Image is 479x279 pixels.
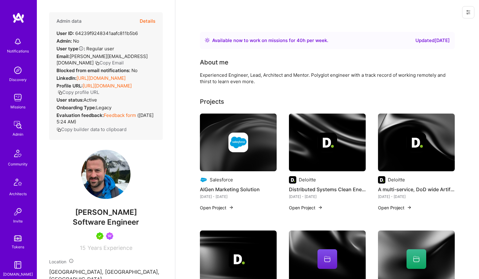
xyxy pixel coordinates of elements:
[378,204,412,211] button: Open Project
[289,176,296,184] img: Company logo
[88,245,132,251] span: Years Experience
[56,97,84,103] strong: User status:
[76,75,126,81] a: [URL][DOMAIN_NAME]
[12,206,24,218] img: Invite
[212,37,328,44] div: Available now to work on missions for h per week .
[9,76,27,83] div: Discovery
[317,133,337,152] img: Company logo
[140,12,155,30] button: Details
[56,67,138,74] div: No
[210,176,233,183] div: Salesforce
[9,191,27,197] div: Architects
[12,119,24,131] img: admin teamwork
[96,232,103,240] img: A.Teamer in Residence
[200,185,277,193] h4: AIGen Marketing Solution
[7,48,29,54] div: Notifications
[200,97,224,106] div: Projects
[12,12,25,23] img: logo
[200,193,277,200] div: [DATE] - [DATE]
[3,271,33,277] div: [DOMAIN_NAME]
[49,208,163,217] span: [PERSON_NAME]
[415,37,450,44] div: Updated [DATE]
[229,205,234,210] img: arrow-right
[106,232,113,240] img: Been on Mission
[12,259,24,271] img: guide book
[200,72,446,85] div: Experienced Engineer, Lead, Architect and Mentor. Polyglot engineer with a track record of workin...
[289,193,366,200] div: [DATE] - [DATE]
[10,176,25,191] img: Architects
[378,176,385,184] img: Company logo
[96,105,111,110] span: legacy
[56,68,131,73] strong: Blocked from email notifications:
[14,235,21,241] img: tokens
[8,161,28,167] div: Community
[56,38,72,44] strong: Admin:
[10,146,25,161] img: Community
[299,176,316,183] div: Deloitte
[56,30,74,36] strong: User ID:
[13,131,23,138] div: Admin
[58,90,62,95] i: icon Copy
[12,244,24,250] div: Tokens
[12,91,24,104] img: teamwork
[95,61,99,65] i: icon Copy
[80,245,86,251] span: 15
[56,45,114,52] div: Regular user
[56,126,127,133] button: Copy builder data to clipboard
[13,218,23,224] div: Invite
[56,83,83,89] strong: Profile URL:
[56,53,70,59] strong: Email:
[205,38,210,43] img: Availability
[289,204,323,211] button: Open Project
[84,97,97,103] span: Active
[228,133,248,152] img: Company logo
[83,83,132,89] a: [URL][DOMAIN_NAME]
[378,193,455,200] div: [DATE] - [DATE]
[297,37,303,43] span: 40
[56,38,79,44] div: No
[73,218,139,227] span: Software Engineer
[378,185,455,193] h4: A multi-service, DoD wide Artificial Intelligence platform
[49,258,163,265] div: Location
[81,150,130,199] img: User Avatar
[104,112,136,118] a: Feedback form
[56,112,104,118] strong: Evaluation feedback:
[388,176,405,183] div: Deloitte
[200,204,234,211] button: Open Project
[200,176,207,184] img: Company logo
[56,112,155,125] div: ( [DATE] 5:24 AM )
[407,205,412,210] img: arrow-right
[56,30,138,37] div: 64239f9248341aafc811b5b6
[58,89,99,95] button: Copy profile URL
[95,60,124,66] button: Copy Email
[56,127,61,132] i: icon Copy
[289,185,366,193] h4: Distributed Systems Clean Energy
[10,104,25,110] div: Missions
[228,249,248,269] img: Company logo
[318,205,323,210] img: arrow-right
[56,53,148,66] span: [PERSON_NAME][EMAIL_ADDRESS][DOMAIN_NAME]
[289,114,366,171] img: cover
[78,46,84,51] i: Help
[56,46,85,52] strong: User type :
[407,133,426,152] img: Company logo
[56,75,76,81] strong: LinkedIn:
[378,114,455,171] img: cover
[56,18,82,24] h4: Admin data
[56,105,96,110] strong: Onboarding Type:
[12,36,24,48] img: bell
[200,114,277,171] img: cover
[12,64,24,76] img: discovery
[200,58,228,67] div: About me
